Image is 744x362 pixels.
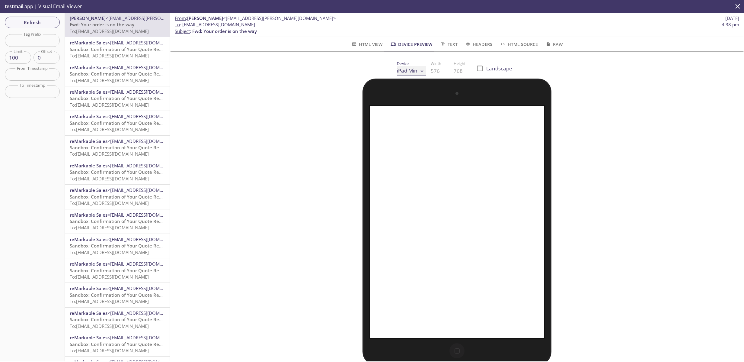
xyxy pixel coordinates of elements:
[187,15,223,21] span: [PERSON_NAME]
[65,160,170,184] div: reMarkable Sales<[EMAIL_ADDRESS][DOMAIN_NAME]>Sandbox: Confirmation of Your Quote Request - [Quot...
[65,13,170,37] div: [PERSON_NAME]<[EMAIL_ADDRESS][PERSON_NAME][DOMAIN_NAME]>Fwd: Your order is on the wayTo:[EMAIL_AD...
[175,21,739,34] p: :
[107,113,186,119] span: <[EMAIL_ADDRESS][DOMAIN_NAME]>
[107,138,186,144] span: <[EMAIL_ADDRESS][DOMAIN_NAME]>
[5,3,23,10] span: testmail
[107,163,186,169] span: <[EMAIL_ADDRESS][DOMAIN_NAME]>
[70,15,106,21] span: [PERSON_NAME]
[70,274,149,280] span: To: [EMAIL_ADDRESS][DOMAIN_NAME]
[70,64,107,70] span: reMarkable Sales
[351,40,383,48] span: HTML View
[486,65,512,73] span: Landscape
[65,209,170,234] div: reMarkable Sales<[EMAIL_ADDRESS][DOMAIN_NAME]>Sandbox: Confirmation of Your Quote Request - [Quot...
[65,37,170,61] div: reMarkable Sales<[EMAIL_ADDRESS][DOMAIN_NAME]>Sandbox: Confirmation of Your Quote Request - [Quot...
[5,17,60,28] button: Refresh
[390,40,432,48] span: Device Preview
[70,194,236,200] span: Sandbox: Confirmation of Your Quote Request - [Quote Number: 00032379]
[70,77,149,83] span: To: [EMAIL_ADDRESS][DOMAIN_NAME]
[70,218,236,224] span: Sandbox: Confirmation of Your Quote Request - [Quote Number: 00032378]
[397,62,409,66] label: Device
[70,89,107,95] span: reMarkable Sales
[70,292,236,298] span: Sandbox: Confirmation of Your Quote Request - [Quote Number: 00032375]
[431,62,441,66] label: Width
[70,40,107,46] span: reMarkable Sales
[107,64,186,70] span: <[EMAIL_ADDRESS][DOMAIN_NAME]>
[465,40,492,48] span: Headers
[223,15,336,21] span: <[EMAIL_ADDRESS][PERSON_NAME][DOMAIN_NAME]>
[500,40,538,48] span: HTML Source
[107,236,186,242] span: <[EMAIL_ADDRESS][DOMAIN_NAME]>
[65,86,170,111] div: reMarkable Sales<[EMAIL_ADDRESS][DOMAIN_NAME]>Sandbox: Confirmation of Your Quote Request - [Quot...
[70,120,236,126] span: Sandbox: Confirmation of Your Quote Request - [Quote Number: 00032382]
[70,187,107,193] span: reMarkable Sales
[175,15,186,21] span: From
[70,212,107,218] span: reMarkable Sales
[107,89,186,95] span: <[EMAIL_ADDRESS][DOMAIN_NAME]>
[70,176,149,182] span: To: [EMAIL_ADDRESS][DOMAIN_NAME]
[70,46,236,52] span: Sandbox: Confirmation of Your Quote Request - [Quote Number: 00032385]
[65,258,170,283] div: reMarkable Sales<[EMAIL_ADDRESS][DOMAIN_NAME]>Sandbox: Confirmation of Your Quote Request - [Quot...
[65,332,170,356] div: reMarkable Sales<[EMAIL_ADDRESS][DOMAIN_NAME]>Sandbox: Confirmation of Your Quote Request - [Quot...
[65,234,170,258] div: reMarkable Sales<[EMAIL_ADDRESS][DOMAIN_NAME]>Sandbox: Confirmation of Your Quote Request - [Quot...
[65,62,170,86] div: reMarkable Sales<[EMAIL_ADDRESS][DOMAIN_NAME]>Sandbox: Confirmation of Your Quote Request - [Quot...
[65,283,170,307] div: reMarkable Sales<[EMAIL_ADDRESS][DOMAIN_NAME]>Sandbox: Confirmation of Your Quote Request - [Quot...
[70,113,107,119] span: reMarkable Sales
[70,243,236,249] span: Sandbox: Confirmation of Your Quote Request - [Quote Number: 00032377]
[70,95,236,101] span: Sandbox: Confirmation of Your Quote Request - [Quote Number: 00032383]
[175,21,180,27] span: To
[722,21,739,28] span: 4:38 pm
[725,15,739,21] span: [DATE]
[70,71,236,77] span: Sandbox: Confirmation of Your Quote Request - [Quote Number: 00032384]
[70,236,107,242] span: reMarkable Sales
[106,15,219,21] span: <[EMAIL_ADDRESS][PERSON_NAME][DOMAIN_NAME]>
[107,310,186,316] span: <[EMAIL_ADDRESS][DOMAIN_NAME]>
[175,21,255,28] span: : [EMAIL_ADDRESS][DOMAIN_NAME]
[70,261,107,267] span: reMarkable Sales
[70,151,149,157] span: To: [EMAIL_ADDRESS][DOMAIN_NAME]
[454,62,466,66] label: Height
[70,249,149,255] span: To: [EMAIL_ADDRESS][DOMAIN_NAME]
[175,15,336,21] span: :
[70,267,236,273] span: Sandbox: Confirmation of Your Quote Request - [Quote Number: 00032376]
[70,347,149,354] span: To: [EMAIL_ADDRESS][DOMAIN_NAME]
[70,53,149,59] span: To: [EMAIL_ADDRESS][DOMAIN_NAME]
[70,298,149,304] span: To: [EMAIL_ADDRESS][DOMAIN_NAME]
[70,200,149,206] span: To: [EMAIL_ADDRESS][DOMAIN_NAME]
[107,261,186,267] span: <[EMAIL_ADDRESS][DOMAIN_NAME]>
[70,28,149,34] span: To: [EMAIL_ADDRESS][DOMAIN_NAME]
[107,285,186,291] span: <[EMAIL_ADDRESS][DOMAIN_NAME]>
[440,40,458,48] span: Text
[10,18,55,26] span: Refresh
[70,316,236,322] span: Sandbox: Confirmation of Your Quote Request - [Quote Number: 00032374]
[107,212,186,218] span: <[EMAIL_ADDRESS][DOMAIN_NAME]>
[70,225,149,231] span: To: [EMAIL_ADDRESS][DOMAIN_NAME]
[70,102,149,108] span: To: [EMAIL_ADDRESS][DOMAIN_NAME]
[70,21,134,27] span: Fwd: Your order is on the way
[70,335,107,341] span: reMarkable Sales
[397,66,426,76] div: iPad Mini
[545,40,563,48] span: Raw
[70,163,107,169] span: reMarkable Sales
[192,28,257,34] span: Fwd: Your order is on the way
[70,126,149,132] span: To: [EMAIL_ADDRESS][DOMAIN_NAME]
[70,144,236,150] span: Sandbox: Confirmation of Your Quote Request - [Quote Number: 00032381]
[70,341,236,347] span: Sandbox: Confirmation of Your Quote Request - [Quote Number: 00032373]
[107,40,186,46] span: <[EMAIL_ADDRESS][DOMAIN_NAME]>
[65,185,170,209] div: reMarkable Sales<[EMAIL_ADDRESS][DOMAIN_NAME]>Sandbox: Confirmation of Your Quote Request - [Quot...
[70,169,236,175] span: Sandbox: Confirmation of Your Quote Request - [Quote Number: 00032380]
[70,310,107,316] span: reMarkable Sales
[107,187,186,193] span: <[EMAIL_ADDRESS][DOMAIN_NAME]>
[70,285,107,291] span: reMarkable Sales
[175,28,190,34] span: Subject
[70,138,107,144] span: reMarkable Sales
[70,323,149,329] span: To: [EMAIL_ADDRESS][DOMAIN_NAME]
[65,111,170,135] div: reMarkable Sales<[EMAIL_ADDRESS][DOMAIN_NAME]>Sandbox: Confirmation of Your Quote Request - [Quot...
[65,136,170,160] div: reMarkable Sales<[EMAIL_ADDRESS][DOMAIN_NAME]>Sandbox: Confirmation of Your Quote Request - [Quot...
[107,335,186,341] span: <[EMAIL_ADDRESS][DOMAIN_NAME]>
[65,308,170,332] div: reMarkable Sales<[EMAIL_ADDRESS][DOMAIN_NAME]>Sandbox: Confirmation of Your Quote Request - [Quot...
